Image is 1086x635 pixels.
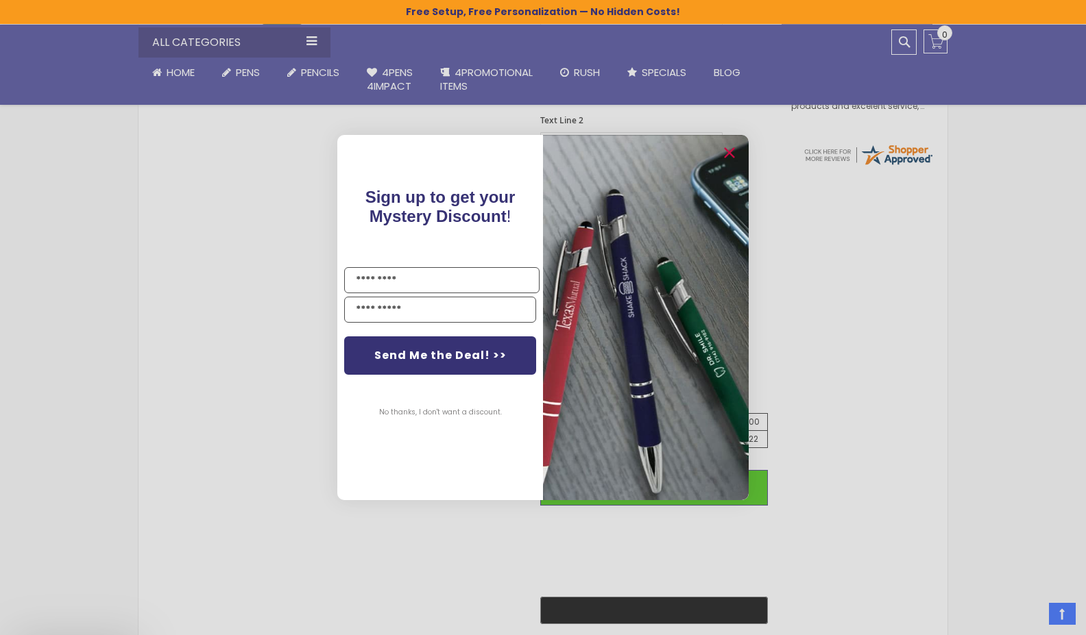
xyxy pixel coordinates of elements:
span: ! [365,188,516,225]
button: Send Me the Deal! >> [344,336,536,375]
button: No thanks, I don't want a discount. [372,395,509,429]
span: Sign up to get your Mystery Discount [365,188,516,225]
img: pop-up-image [543,135,749,500]
button: Close dialog [719,142,740,164]
iframe: Google Customer Reviews [973,598,1086,635]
